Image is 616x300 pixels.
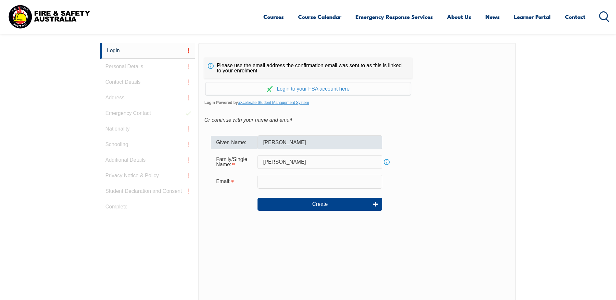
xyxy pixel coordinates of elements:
[204,58,412,79] div: Please use the email address the confirmation email was sent to as this is linked to your enrolment
[204,98,510,107] span: Login Powered by
[238,100,309,105] a: aXcelerate Student Management System
[263,8,284,25] a: Courses
[356,8,433,25] a: Emergency Response Services
[211,175,258,188] div: Email is required.
[485,8,500,25] a: News
[211,136,258,149] div: Given Name:
[447,8,471,25] a: About Us
[514,8,551,25] a: Learner Portal
[382,157,391,167] a: Info
[258,198,382,211] button: Create
[267,86,273,92] img: Log in withaxcelerate
[100,43,195,59] a: Login
[204,115,510,125] div: Or continue with your name and email
[298,8,341,25] a: Course Calendar
[211,153,258,171] div: Family/Single Name is required.
[565,8,585,25] a: Contact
